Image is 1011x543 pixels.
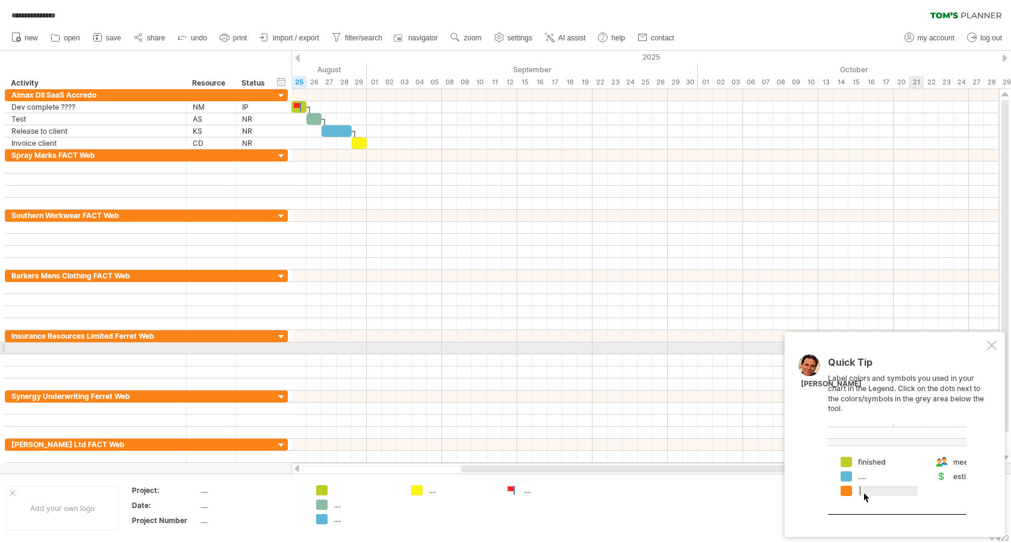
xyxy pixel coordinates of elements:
span: save [106,34,121,42]
span: import / export [273,34,319,42]
div: Tuesday, 30 September 2025 [683,76,698,89]
div: Monday, 15 September 2025 [517,76,532,89]
div: Wednesday, 27 August 2025 [322,76,337,89]
a: print [217,30,250,46]
div: NR [242,125,269,137]
div: NM [193,101,229,113]
div: Friday, 5 September 2025 [427,76,442,89]
div: Insurance Resources Limited Ferret Web [11,330,180,342]
a: help [595,30,629,46]
div: Project: [132,485,198,495]
span: my account [918,34,954,42]
a: log out [964,30,1006,46]
div: Monday, 1 September 2025 [367,76,382,89]
div: ​ [322,125,352,137]
div: KS [193,125,229,137]
div: Thursday, 11 September 2025 [487,76,502,89]
div: Wednesday, 10 September 2025 [472,76,487,89]
span: share [147,34,165,42]
div: Invoice client [11,137,180,149]
div: Monday, 13 October 2025 [818,76,833,89]
div: Friday, 3 October 2025 [728,76,743,89]
div: Southern Workwear FACT Web [11,210,180,221]
div: .... [201,515,302,526]
a: undo [175,30,211,46]
div: [PERSON_NAME] [801,379,862,389]
div: .... [201,485,302,495]
div: Dev complete ???? [11,101,180,113]
div: Wednesday, 17 September 2025 [547,76,562,89]
div: Monday, 25 August 2025 [291,76,306,89]
div: Tuesday, 16 September 2025 [532,76,547,89]
a: filter/search [329,30,386,46]
div: Wednesday, 22 October 2025 [924,76,939,89]
div: Tuesday, 7 October 2025 [758,76,773,89]
div: Almax DII SaaS Accredo [11,89,180,101]
div: Status [241,77,268,89]
div: IP [242,101,269,113]
a: AI assist [542,30,589,46]
div: Synergy Underwriting Ferret Web [11,391,180,402]
a: navigator [392,30,441,46]
div: ​ [306,113,322,125]
div: Thursday, 2 October 2025 [713,76,728,89]
div: ​ [352,137,367,149]
div: Tuesday, 9 September 2025 [457,76,472,89]
div: Label colors and symbols you used in your chart in the Legend. Click on the dots next to the colo... [828,357,985,515]
div: Friday, 19 September 2025 [577,76,593,89]
span: navigator [408,34,438,42]
div: Friday, 24 October 2025 [954,76,969,89]
a: open [48,30,84,46]
div: Tuesday, 21 October 2025 [909,76,924,89]
span: help [611,34,625,42]
span: open [64,34,80,42]
div: Spray Marks FACT Web [11,149,180,161]
a: save [90,30,125,46]
div: Release to client [11,125,180,137]
div: Wednesday, 8 October 2025 [773,76,788,89]
span: log out [980,34,1002,42]
div: Test [11,113,180,125]
span: AI assist [558,34,585,42]
span: zoom [464,34,481,42]
div: Thursday, 18 September 2025 [562,76,577,89]
div: Project Number [132,515,198,526]
div: Monday, 6 October 2025 [743,76,758,89]
div: Monday, 27 October 2025 [969,76,984,89]
div: Wednesday, 15 October 2025 [848,76,863,89]
div: .... [334,514,399,524]
div: Resource [192,77,229,89]
span: settings [508,34,532,42]
div: Thursday, 25 September 2025 [638,76,653,89]
span: filter/search [345,34,382,42]
div: Thursday, 28 August 2025 [337,76,352,89]
div: Add your own logo [6,486,119,531]
a: share [131,30,169,46]
div: Friday, 29 August 2025 [352,76,367,89]
div: Friday, 17 October 2025 [879,76,894,89]
div: Tuesday, 14 October 2025 [833,76,848,89]
a: new [8,30,42,46]
div: Barkers Mens Clothing FACT Web [11,270,180,281]
div: Date: [132,500,198,510]
div: Tuesday, 2 September 2025 [382,76,397,89]
div: Thursday, 23 October 2025 [939,76,954,89]
div: AS [193,113,229,125]
div: Tuesday, 23 September 2025 [608,76,623,89]
div: NR [242,137,269,149]
span: contact [651,34,674,42]
a: settings [491,30,536,46]
div: v 422 [990,533,1009,542]
div: Tuesday, 28 October 2025 [984,76,999,89]
div: Tuesday, 26 August 2025 [306,76,322,89]
div: September 2025 [367,63,698,76]
div: CD [193,137,229,149]
div: .... [201,500,302,510]
div: Monday, 22 September 2025 [593,76,608,89]
div: .... [429,485,494,495]
span: print [233,34,247,42]
div: .... [524,485,589,495]
a: contact [635,30,678,46]
div: Monday, 20 October 2025 [894,76,909,89]
div: Thursday, 16 October 2025 [863,76,879,89]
